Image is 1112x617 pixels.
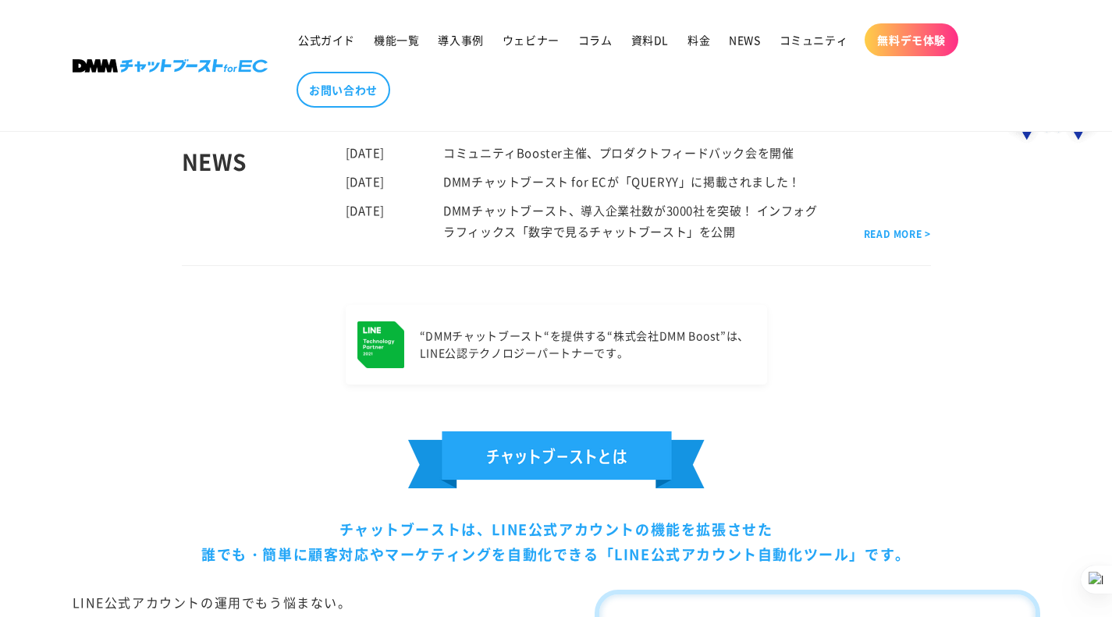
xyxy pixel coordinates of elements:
span: コミュニティ [780,33,848,47]
a: DMMチャットブースト、導入企業社数が3000社を突破！ インフォグラフィックス「数字で見るチャットブースト」を公開 [443,202,817,239]
time: [DATE] [346,144,385,161]
a: 無料デモ体験 [865,23,958,56]
span: コラム [578,33,613,47]
span: 料金 [687,33,710,47]
span: 導入事例 [438,33,483,47]
p: “DMMチャットブースト“を提供する “株式会社DMM Boost”は、 LINE公認テクノロジーパートナーです。 [420,328,750,362]
a: 資料DL [622,23,678,56]
a: ウェビナー [493,23,569,56]
img: 株式会社DMM Boost [73,59,268,73]
a: DMMチャットブースト for ECが「QUERYY」に掲載されました！ [443,173,801,190]
span: 資料DL [631,33,669,47]
a: NEWS [719,23,769,56]
time: [DATE] [346,173,385,190]
a: READ MORE > [864,225,931,243]
div: NEWS [182,142,346,242]
time: [DATE] [346,202,385,218]
span: 機能一覧 [374,33,419,47]
span: 公式ガイド [298,33,355,47]
span: 無料デモ体験 [877,33,946,47]
a: コミュニティBooster主催、プロダクトフィードバック会を開催 [443,144,794,161]
span: お問い合わせ [309,83,378,97]
a: 機能一覧 [364,23,428,56]
img: チェットブーストとは [408,431,705,488]
a: コミュニティ [770,23,858,56]
a: コラム [569,23,622,56]
a: 料金 [678,23,719,56]
a: お問い合わせ [297,72,390,108]
a: 公式ガイド [289,23,364,56]
span: NEWS [729,33,760,47]
div: チャットブーストは、LINE公式アカウントの機能を拡張させた 誰でも・簡単に顧客対応やマーケティングを自動化できる「LINE公式アカウント自動化ツール」です。 [73,516,1040,567]
span: ウェビナー [503,33,560,47]
a: 導入事例 [428,23,492,56]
